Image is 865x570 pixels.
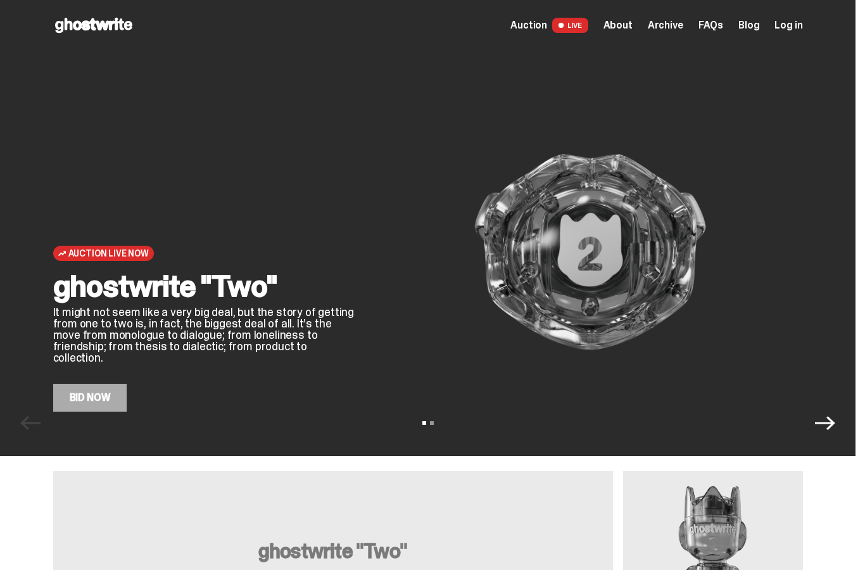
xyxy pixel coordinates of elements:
[815,413,835,433] button: Next
[603,20,633,30] a: About
[430,421,434,425] button: View slide 2
[53,307,357,364] p: It might not seem like a very big deal, but the story of getting from one to two is, in fact, the...
[422,421,426,425] button: View slide 1
[738,20,759,30] a: Blog
[68,248,149,258] span: Auction Live Now
[130,541,536,561] h3: ghostwrite "Two"
[698,20,723,30] a: FAQs
[53,384,127,412] a: Bid Now
[53,271,357,301] h2: ghostwrite "Two"
[510,20,547,30] span: Auction
[774,20,802,30] a: Log in
[552,18,588,33] span: LIVE
[510,18,588,33] a: Auction LIVE
[648,20,683,30] a: Archive
[377,92,803,412] img: ghostwrite "Two"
